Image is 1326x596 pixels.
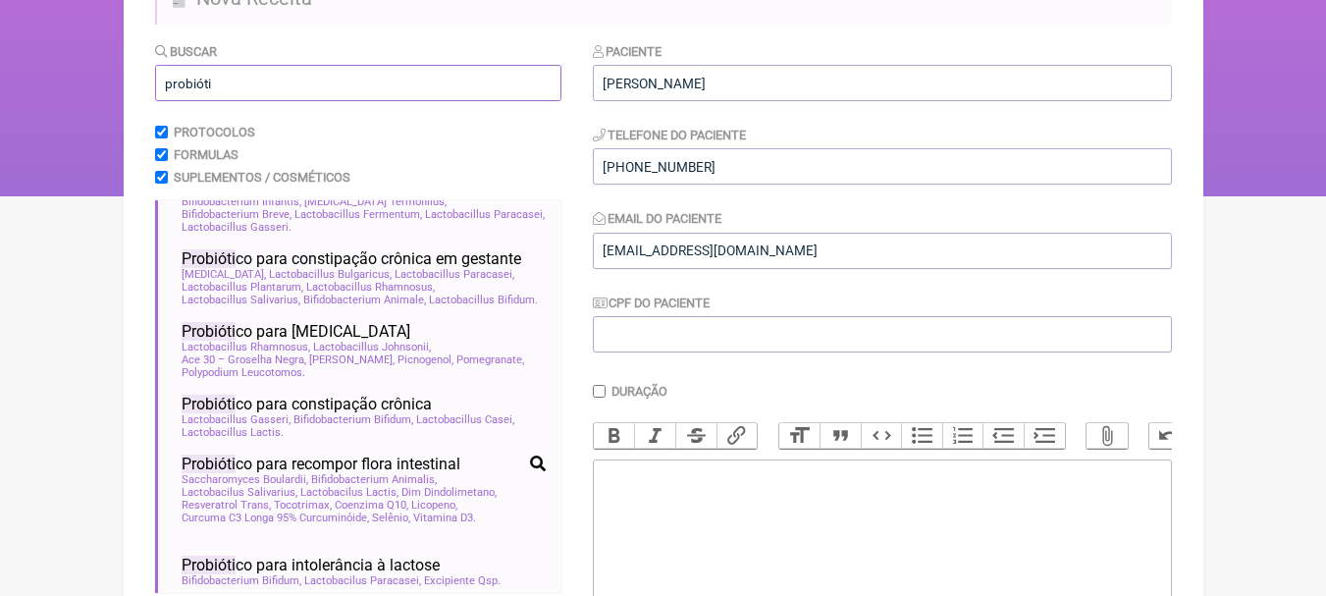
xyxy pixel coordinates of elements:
span: Tocotrimax [274,499,332,512]
label: Protocolos [174,125,255,139]
span: Bifidobacterium Bifidum [182,574,301,587]
span: co para recompor flora intestinal [182,455,460,473]
span: Polypodium Leucotomos [182,366,305,379]
span: Lactobacillus Fermentum [294,208,422,221]
label: Buscar [155,44,218,59]
span: Lactobacillus Paracasei [425,208,545,221]
span: Lactobacillus Johnsonii [313,341,431,353]
span: Pomegranate [456,353,524,366]
span: Lactobacillus Lactis [182,426,284,439]
button: Increase Level [1024,423,1065,449]
span: Saccharomyces Boulardii [182,473,308,486]
button: Quote [820,423,861,449]
input: exemplo: emagrecimento, ansiedade [155,65,561,101]
button: Link [716,423,758,449]
span: Lactobacillus Bifidum [429,294,538,306]
span: Lactobacillus Salivarius [182,294,300,306]
button: Bullets [901,423,942,449]
span: [PERSON_NAME] [309,353,395,366]
span: [MEDICAL_DATA] Termofillus [304,195,447,208]
span: co para constipação crônica [182,395,432,413]
span: co para constipação crônica em gestante [182,249,521,268]
button: Italic [634,423,675,449]
span: Lactobacilus Lactis [300,486,398,499]
span: Lactobacillus Casei [416,413,514,426]
span: Ace 30 – Groselha Negra [182,353,306,366]
button: Strikethrough [675,423,716,449]
span: Resveratrol Trans [182,499,271,512]
span: co para [MEDICAL_DATA] [182,322,410,341]
button: Decrease Level [982,423,1024,449]
span: Selênio [372,512,410,524]
button: Bold [594,423,635,449]
button: Undo [1149,423,1191,449]
span: Bifidobacterium Animale [303,294,426,306]
span: Probióti [182,455,236,473]
span: Lactobacillus Rhamnosus [306,281,435,294]
span: Bifidobacterium Infantis [182,195,301,208]
span: Picnogenol [398,353,453,366]
span: [MEDICAL_DATA] [182,268,266,281]
span: Probióti [182,322,236,341]
button: Attach Files [1087,423,1128,449]
label: Paciente [593,44,663,59]
span: Curcuma C3 Longa 95% Curcuminóide [182,512,369,524]
button: Numbers [942,423,983,449]
span: Probióti [182,249,236,268]
span: Vitamina D3 [413,512,476,524]
span: Lactobacilus Paracasei [304,574,421,587]
span: Lactobacillus Gasseri [182,221,292,234]
span: Bifidobacterium Bifidum [293,413,413,426]
label: Duração [611,384,667,399]
label: Email do Paciente [593,211,722,226]
label: Suplementos / Cosméticos [174,170,350,185]
span: Lactobacillus Gasseri [182,413,291,426]
span: Lactobacillus Paracasei [395,268,514,281]
button: Code [861,423,902,449]
label: CPF do Paciente [593,296,711,310]
span: Bifidobacterium Breve [182,208,292,221]
span: Coenzima Q10 [335,499,408,512]
span: Probióti [182,556,236,574]
span: Probióti [182,395,236,413]
span: Lactobacilus Salivarius [182,486,297,499]
span: Excipiente Qsp [424,574,501,587]
label: Formulas [174,147,239,162]
span: Bifidobacterium Animalis [311,473,437,486]
span: Lactobacillus Rhamnosus [182,341,310,353]
span: Dim Dindolimetano [401,486,497,499]
label: Telefone do Paciente [593,128,747,142]
span: Lactobacillus Bulgaricus [269,268,392,281]
button: Heading [779,423,821,449]
span: co para intolerância à lactose [182,556,440,574]
span: Licopeno [411,499,457,512]
span: Lactobacillus Plantarum [182,281,303,294]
